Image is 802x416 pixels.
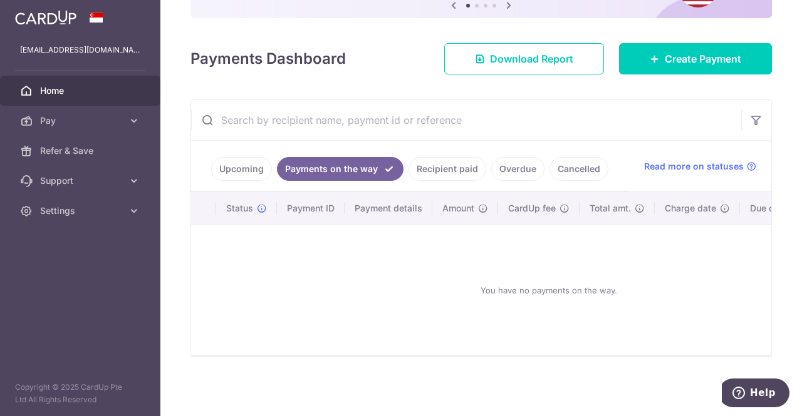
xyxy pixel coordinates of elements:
a: Create Payment [619,43,772,74]
a: Upcoming [211,157,272,181]
span: Pay [40,114,123,127]
h4: Payments Dashboard [190,48,346,70]
a: Cancelled [549,157,608,181]
span: Total amt. [590,202,631,215]
a: Overdue [491,157,544,181]
th: Payment ID [277,192,345,225]
span: Refer & Save [40,145,123,157]
span: Charge date [665,202,716,215]
th: Payment details [345,192,432,225]
iframe: Opens a widget where you can find more information [722,378,789,410]
span: CardUp fee [508,202,556,215]
span: Status [226,202,253,215]
a: Download Report [444,43,604,74]
span: Create Payment [665,51,741,66]
a: Read more on statuses [644,160,756,173]
span: Read more on statuses [644,160,744,173]
span: Amount [442,202,474,215]
p: [EMAIL_ADDRESS][DOMAIN_NAME] [20,44,140,56]
span: Download Report [490,51,573,66]
a: Payments on the way [277,157,404,181]
span: Home [40,84,123,97]
a: Recipient paid [409,157,486,181]
span: Due date [750,202,788,215]
span: Support [40,175,123,187]
img: CardUp [15,10,76,25]
span: Settings [40,205,123,217]
input: Search by recipient name, payment id or reference [191,100,741,140]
